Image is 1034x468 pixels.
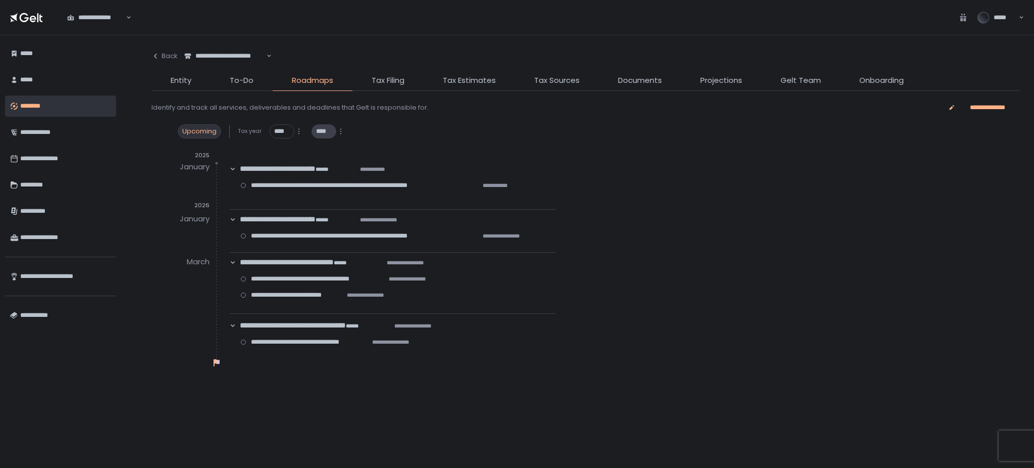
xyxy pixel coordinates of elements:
[180,159,210,175] div: January
[187,254,210,270] div: March
[151,103,429,112] div: Identify and track all services, deliverables and deadlines that Gelt is responsible for.
[292,75,333,86] span: Roadmaps
[265,51,266,61] input: Search for option
[443,75,496,86] span: Tax Estimates
[238,127,262,135] span: Tax year
[859,75,904,86] span: Onboarding
[534,75,580,86] span: Tax Sources
[372,75,404,86] span: Tax Filing
[151,52,178,61] div: Back
[178,45,272,67] div: Search for option
[178,124,221,138] div: Upcoming
[700,75,742,86] span: Projections
[151,152,210,159] div: 2025
[781,75,821,86] span: Gelt Team
[61,7,131,28] div: Search for option
[180,211,210,227] div: January
[151,45,178,67] button: Back
[171,75,191,86] span: Entity
[618,75,662,86] span: Documents
[230,75,253,86] span: To-Do
[151,202,210,209] div: 2026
